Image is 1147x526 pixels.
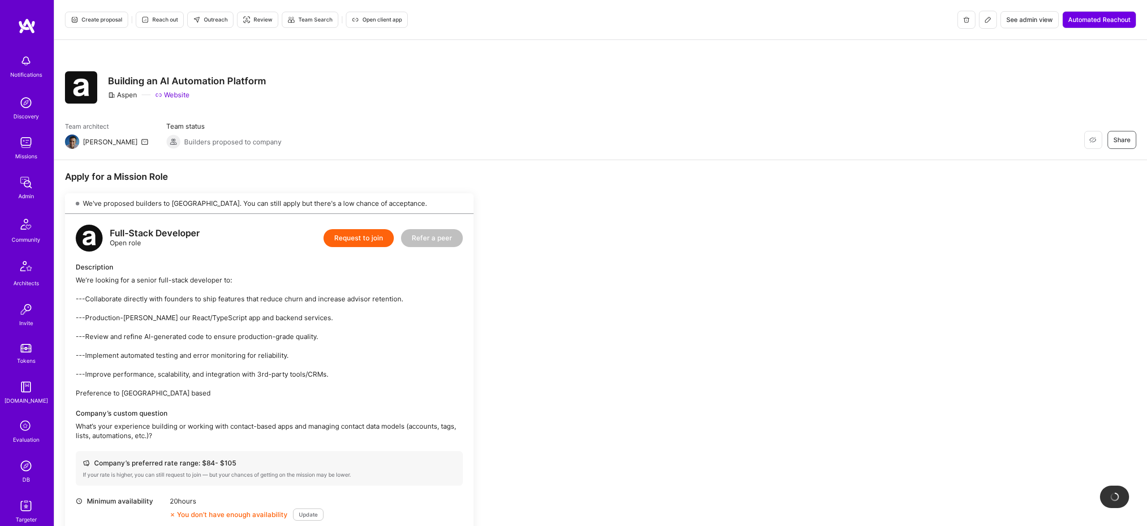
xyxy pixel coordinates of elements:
[323,229,394,247] button: Request to join
[65,71,97,104] img: Company Logo
[76,422,463,440] p: What’s your experience building or working with contact-based apps and managing contact data mode...
[18,191,34,201] div: Admin
[65,12,128,28] button: Create proposal
[12,235,40,244] div: Community
[83,471,456,478] div: If your rate is higher, you can still request to join — but your chances of getting on the missio...
[65,171,474,183] div: Apply for a Mission Role
[17,300,35,318] img: Invite
[83,137,138,147] div: [PERSON_NAME]
[110,229,200,248] div: Open role
[1006,15,1053,24] span: See admin view
[1089,136,1096,143] i: icon EyeClosed
[237,12,278,28] button: Review
[16,515,37,524] div: Targeter
[108,75,266,87] h3: Building an AI Automation Platform
[65,135,79,149] img: Team Architect
[76,225,103,252] img: logo
[166,122,281,131] span: Team status
[15,213,37,235] img: Community
[76,409,463,418] div: Company’s custom question
[17,94,35,112] img: discovery
[17,174,35,191] img: admin teamwork
[110,229,200,238] div: Full-Stack Developer
[108,90,137,100] div: Aspen
[184,137,281,147] span: Builders proposed to company
[108,91,115,99] i: icon CompanyGray
[155,90,190,100] a: Website
[352,16,402,24] span: Open client app
[71,16,78,23] i: icon Proposal
[1062,11,1136,28] button: Automated Reachout
[142,16,178,24] span: Reach out
[1108,131,1136,149] button: Share
[17,134,35,152] img: teamwork
[13,112,39,121] div: Discovery
[166,135,181,149] img: Builders proposed to company
[17,418,34,435] i: icon SelectionTeam
[17,457,35,475] img: Admin Search
[83,460,90,466] i: icon Cash
[193,16,228,24] span: Outreach
[170,510,288,519] div: You don’t have enough availability
[187,12,233,28] button: Outreach
[1000,11,1059,28] button: See admin view
[15,257,37,278] img: Architects
[401,229,463,247] button: Refer a peer
[282,12,338,28] button: Team Search
[17,497,35,515] img: Skill Targeter
[18,18,36,34] img: logo
[10,70,42,79] div: Notifications
[1108,491,1121,503] img: loading
[288,16,332,24] span: Team Search
[17,378,35,396] img: guide book
[243,16,250,23] i: icon Targeter
[4,396,48,405] div: [DOMAIN_NAME]
[17,356,35,365] div: Tokens
[1113,135,1130,144] span: Share
[13,435,39,444] div: Evaluation
[13,278,39,288] div: Architects
[21,344,31,352] img: tokens
[141,138,148,145] i: icon Mail
[22,475,30,484] div: DB
[346,12,408,28] button: Open client app
[170,512,175,517] i: icon CloseOrange
[15,152,37,161] div: Missions
[83,458,456,468] div: Company’s preferred rate range: $ 84 - $ 105
[76,496,165,506] div: Minimum availability
[293,509,323,521] button: Update
[17,52,35,70] img: bell
[65,122,148,131] span: Team architect
[170,496,323,506] div: 20 hours
[1068,15,1130,24] span: Automated Reachout
[19,318,33,328] div: Invite
[76,498,82,504] i: icon Clock
[136,12,184,28] button: Reach out
[65,193,474,214] div: We've proposed builders to [GEOGRAPHIC_DATA]. You can still apply but there's a low chance of acc...
[71,16,122,24] span: Create proposal
[76,262,463,272] div: Description
[243,16,272,24] span: Review
[76,275,463,398] div: We’re looking for a senior full-stack developer to: ---Collaborate directly with founders to ship...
